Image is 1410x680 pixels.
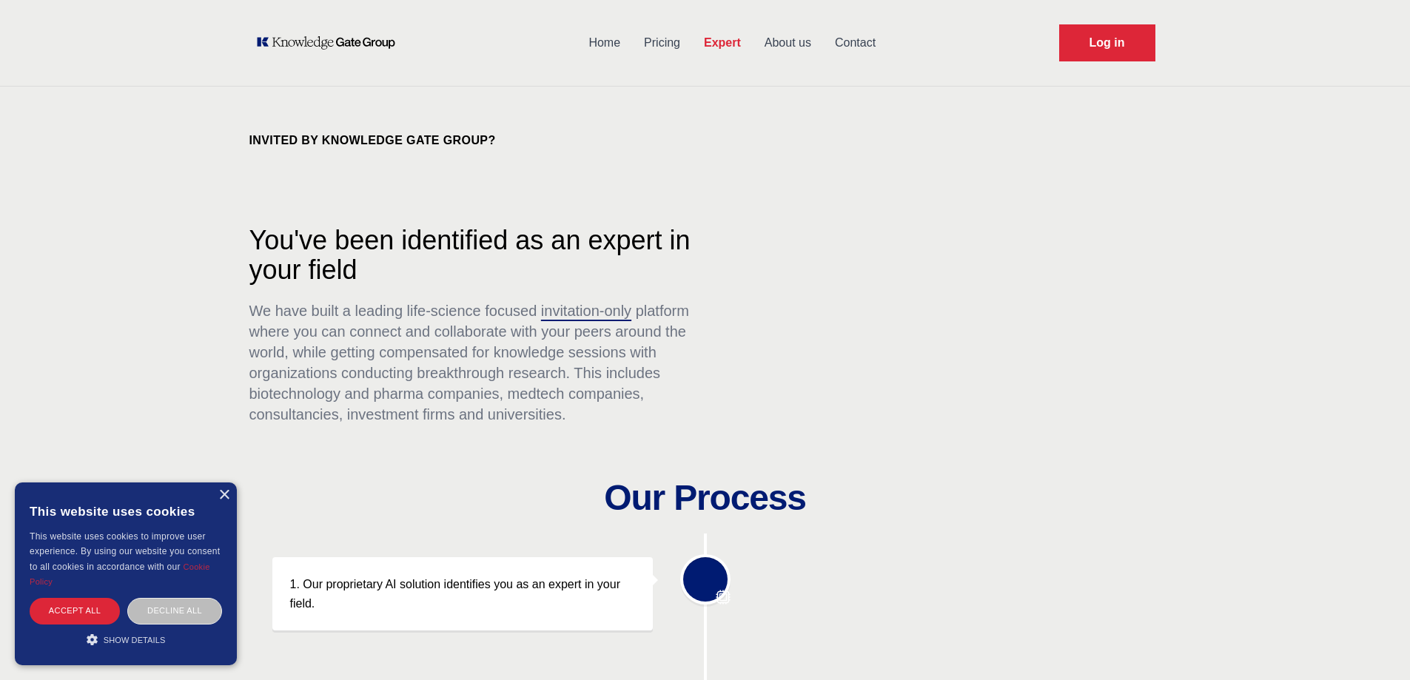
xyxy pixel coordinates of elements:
[753,24,823,62] a: About us
[30,598,120,624] div: Accept all
[149,86,161,98] img: tab_keywords_by_traffic_grey.svg
[290,575,636,613] p: 1. Our proprietary AI solution identifies you as an expert in your field.
[30,632,222,647] div: Show details
[218,490,229,501] div: Close
[249,300,709,425] p: We have built a leading life-science focused platform where you can connect and collaborate with ...
[541,303,631,319] span: invitation-only
[41,24,73,36] div: v 4.0.25
[38,38,166,50] div: Dominio: [DOMAIN_NAME]
[249,132,709,149] p: Invited by Knowledge Gate Group?
[61,86,73,98] img: tab_domain_overview_orange.svg
[1336,609,1410,680] div: Widget chat
[30,494,222,529] div: This website uses cookies
[249,225,709,284] p: You've been identified as an expert in your field
[692,24,753,62] a: Expert
[30,531,220,572] span: This website uses cookies to improve user experience. By using our website you consent to all coo...
[30,562,210,586] a: Cookie Policy
[24,24,36,36] img: logo_orange.svg
[78,87,113,97] div: Dominio
[127,598,222,624] div: Decline all
[577,24,632,62] a: Home
[24,38,36,50] img: website_grey.svg
[632,24,692,62] a: Pricing
[823,24,887,62] a: Contact
[104,636,166,644] span: Show details
[1059,24,1155,61] a: Request Demo
[1336,609,1410,680] iframe: Chat Widget
[165,87,246,97] div: Keyword (traffico)
[255,36,406,50] a: KOL Knowledge Platform: Talk to Key External Experts (KEE)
